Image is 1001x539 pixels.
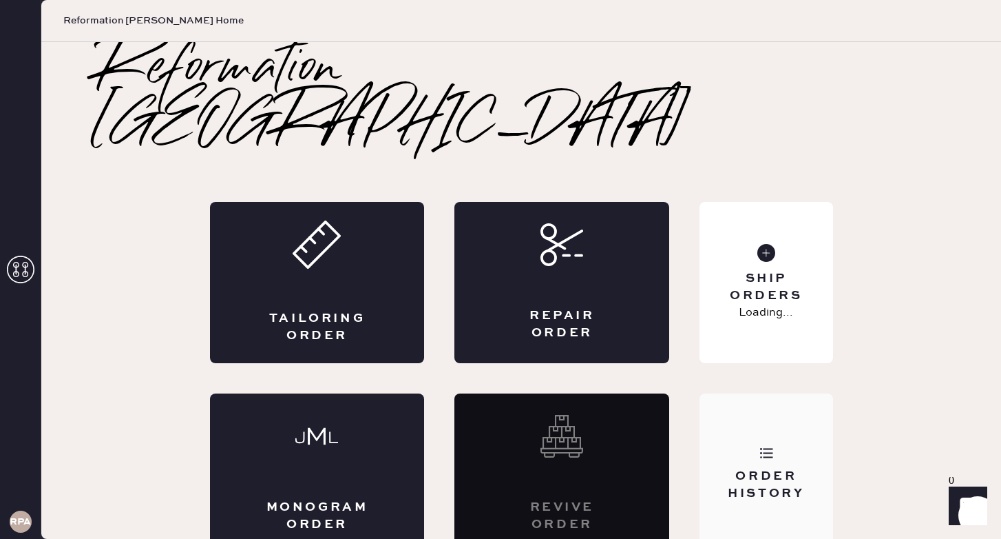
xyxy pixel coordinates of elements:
div: Revive order [509,499,614,533]
span: Reformation [PERSON_NAME] Home [63,14,244,28]
iframe: Front Chat [936,477,995,536]
div: Order History [710,468,821,502]
p: Loading... [739,305,793,321]
div: Tailoring Order [265,310,370,345]
div: Ship Orders [710,270,821,305]
h2: Reformation [GEOGRAPHIC_DATA] [96,42,946,152]
div: Monogram Order [265,499,370,533]
div: Repair Order [509,307,614,342]
h3: RPA [10,517,31,527]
